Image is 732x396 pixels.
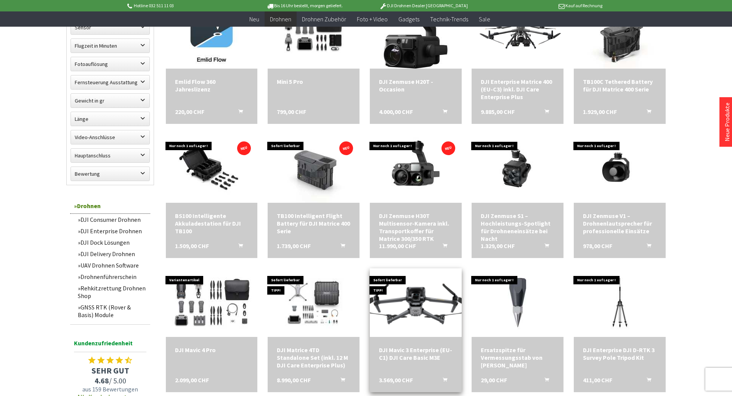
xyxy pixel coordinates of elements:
span: 29,00 CHF [481,376,507,384]
a: Drohnen Zubehör [297,11,352,27]
a: DJI Zenmuse V1 – Drohnenlautsprecher für professionelle Einsätze 978,00 CHF In den Warenkorb [583,212,657,235]
a: DJI Delivery Drohnen [74,248,150,260]
div: Emlid Flow 360 Jahreslizenz [175,78,249,93]
span: 1.329,00 CHF [481,242,515,250]
button: In den Warenkorb [535,242,554,252]
a: DJI Zenmuse S1 – Hochleistungs-Spotlight für Drohneneinsätze bei Nacht 1.329,00 CHF In den Warenkorb [481,212,554,242]
a: Drohnenführerschein [74,271,150,282]
img: DJI Matrice 4TD Standalone Set (inkl. 12 M DJI Care Enterprise Plus) [268,269,360,335]
a: Rehkitzrettung Drohnen Shop [74,282,150,301]
span: / 5.00 [70,376,150,385]
label: Bewertung [71,167,149,181]
span: Drohnen [270,15,291,23]
button: In den Warenkorb [433,376,452,386]
span: 411,00 CHF [583,376,612,384]
div: TB100 Intelligent Flight Battery für DJI Matrice 400 Serie [277,212,350,235]
div: DJI Zenmuse H20T - Occasion [379,78,453,93]
img: Ersatzspitze für Vermessungsstab von Emlid [483,268,552,337]
span: Gadgets [398,15,419,23]
p: Kauf auf Rechnung [483,1,602,10]
span: Technik-Trends [430,15,468,23]
a: Neu [244,11,265,27]
a: Mini 5 Pro 799,00 CHF [277,78,350,85]
button: In den Warenkorb [535,376,554,386]
a: DJI Mavic 4 Pro 2.099,00 CHF [175,346,249,354]
label: Fotoauflösung [71,57,149,71]
a: DJI Mavic 3 Enterprise (EU-C1) DJI Care Basic M3E 3.569,00 CHF In den Warenkorb [379,346,453,361]
div: Mini 5 Pro [277,78,350,85]
a: Neue Produkte [723,103,731,141]
label: Sensor [71,21,149,34]
span: 1.509,00 CHF [175,242,209,250]
label: Länge [71,112,149,126]
a: Technik-Trends [425,11,474,27]
span: 4.68 [95,376,109,385]
a: Emlid Flow 360 Jahreslizenz 220,00 CHF In den Warenkorb [175,78,249,93]
a: Drohnen [265,11,297,27]
img: DJI Zenmuse H30T Multisensor-Kamera inkl. Transportkoffer für Matrice 300/350 RTK [370,134,461,203]
div: DJI Enterprise DJI D-RTK 3 Survey Pole Tripod Kit [583,346,657,361]
a: DJI Zenmuse H30T Multisensor-Kamera inkl. Transportkoffer für Matrice 300/350 RTK 11.990,00 CHF I... [379,212,453,242]
button: In den Warenkorb [535,108,554,118]
img: DJI Mavic 4 Pro [166,268,257,337]
p: Hotline 032 511 11 03 [126,1,245,10]
button: In den Warenkorb [229,242,247,252]
img: DJI Enterprise Matrice 400 (EU-C3) inkl. DJI Care Enterprise Plus [472,9,563,61]
div: DJI Matrice 4TD Standalone Set (inkl. 12 M DJI Care Enterprise Plus) [277,346,350,369]
div: DJI Zenmuse V1 – Drohnenlautsprecher für professionelle Einsätze [583,212,657,235]
a: DJI Zenmuse H20T - Occasion 4.000,00 CHF In den Warenkorb [379,78,453,93]
button: In den Warenkorb [637,376,656,386]
div: BS100 Intelligente Akkuladestation für DJI TB100 [175,212,249,235]
a: Sale [474,11,496,27]
button: In den Warenkorb [637,242,656,252]
div: TB100C Tethered Battery für DJI Matrice 400 Serie [583,78,657,93]
div: DJI Mavic 3 Enterprise (EU-C1) DJI Care Basic M3E [379,346,453,361]
button: In den Warenkorb [433,242,452,252]
span: aus 159 Bewertungen [70,385,150,393]
p: Bis 16 Uhr bestellt, morgen geliefert. [245,1,364,10]
span: 4.000,00 CHF [379,108,413,115]
span: Sale [479,15,490,23]
img: BS100 Intelligente Akkuladestation für DJI TB100 [166,134,257,203]
img: DJI Zenmuse V1 – Drohnenlautsprecher für professionelle Einsätze [574,134,666,203]
div: DJI Zenmuse H30T Multisensor-Kamera inkl. Transportkoffer für Matrice 300/350 RTK [379,212,453,242]
div: DJI Zenmuse S1 – Hochleistungs-Spotlight für Drohneneinsätze bei Nacht [481,212,554,242]
button: In den Warenkorb [637,108,656,118]
span: 11.990,00 CHF [379,242,416,250]
span: 799,00 CHF [277,108,306,115]
a: UAV Drohnen Software [74,260,150,271]
span: 3.569,00 CHF [379,376,413,384]
span: SEHR GUT [70,365,150,376]
span: Kundenzufriedenheit [74,338,146,352]
a: TB100C Tethered Battery für DJI Matrice 400 Serie 1.929,00 CHF In den Warenkorb [583,78,657,93]
a: DJI Enterprise DJI D-RTK 3 Survey Pole Tripod Kit 411,00 CHF In den Warenkorb [583,346,657,361]
label: Flugzeit in Minuten [71,39,149,53]
label: Fernsteuerung Ausstattung [71,75,149,89]
button: In den Warenkorb [331,242,350,252]
span: 1.739,00 CHF [277,242,311,250]
label: Gewicht in gr [71,94,149,107]
span: Foto + Video [357,15,388,23]
span: 978,00 CHF [583,242,612,250]
a: BS100 Intelligente Akkuladestation für DJI TB100 1.509,00 CHF In den Warenkorb [175,212,249,235]
span: 2.099,00 CHF [175,376,209,384]
a: DJI Enterprise Matrice 400 (EU-C3) inkl. DJI Care Enterprise Plus 9.885,00 CHF In den Warenkorb [481,78,554,101]
span: 8.990,00 CHF [277,376,311,384]
p: DJI Drohnen Dealer [GEOGRAPHIC_DATA] [364,1,483,10]
div: DJI Enterprise Matrice 400 (EU-C3) inkl. DJI Care Enterprise Plus [481,78,554,101]
span: Neu [249,15,259,23]
a: Ersatzspitze für Vermessungsstab von [PERSON_NAME] 29,00 CHF In den Warenkorb [481,346,554,369]
img: DJI Zenmuse S1 – Hochleistungs-Spotlight für Drohneneinsätze bei Nacht [472,134,563,203]
span: Drohnen Zubehör [302,15,346,23]
label: Hauptanschluss [71,149,149,162]
div: Ersatzspitze für Vermessungsstab von [PERSON_NAME] [481,346,554,369]
a: DJI Dock Lösungen [74,237,150,248]
a: Foto + Video [352,11,393,27]
a: Gadgets [393,11,425,27]
a: DJI Matrice 4TD Standalone Set (inkl. 12 M DJI Care Enterprise Plus) 8.990,00 CHF In den Warenkorb [277,346,350,369]
span: 220,00 CHF [175,108,204,115]
label: Video-Anschlüsse [71,130,149,144]
img: TB100 Intelligent Flight Battery für DJI Matrice 400 Serie [268,134,359,203]
button: In den Warenkorb [331,376,350,386]
div: DJI Mavic 4 Pro [175,346,249,354]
